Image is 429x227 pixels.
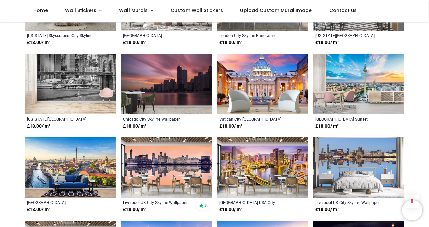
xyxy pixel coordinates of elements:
img: Miami USA City Skyline Wall Mural Wallpaper [217,137,308,198]
img: Berlin City Sunset Wall Mural Wallpaper [313,54,404,114]
strong: £ 18.00 / m² [27,123,50,130]
img: Chicago City Skyline Wall Mural Wallpaper [121,54,212,114]
img: Vatican City Rome Wall Mural Wallpaper [217,54,308,114]
strong: £ 18.00 / m² [123,206,146,213]
img: New York City - Brooklyn Bridge & Manhattan Skyline Wall Mural by Melanie Viola [25,54,116,114]
a: Vatican City [GEOGRAPHIC_DATA] Wallpaper [219,116,288,122]
strong: £ 18.00 / m² [27,206,50,213]
strong: £ 18.00 / m² [315,39,339,46]
span: Custom Wall Stickers [171,7,223,14]
strong: £ 18.00 / m² [123,39,146,46]
iframe: Brevo live chat [402,200,422,220]
strong: £ 18.00 / m² [219,123,242,130]
strong: £ 18.00 / m² [219,39,242,46]
strong: £ 18.00 / m² [315,206,339,213]
a: [GEOGRAPHIC_DATA] USA City Skyline Wallpaper [219,200,288,205]
a: Chicago City Skyline Wallpaper [123,116,192,122]
span: Wall Stickers [65,7,96,14]
a: [GEOGRAPHIC_DATA] [GEOGRAPHIC_DATA] Skyline Wallpaper [123,33,192,38]
img: Berlin, Germany City Skyline Wall Mural Wallpaper [25,137,116,198]
a: [US_STATE] Skyscrapers City Skyline Wallpaper [27,33,96,38]
img: Liverpool UK City Skyline Wall Mural Wallpaper - Mod9 [313,137,404,198]
span: Contact us [329,7,357,14]
strong: £ 18.00 / m² [123,123,146,130]
strong: £ 18.00 / m² [219,206,242,213]
a: [GEOGRAPHIC_DATA], [GEOGRAPHIC_DATA] City Skyline Wallpaper [27,200,96,205]
img: Liverpool UK City Skyline Wall Mural Wallpaper - Mod8 [121,137,212,198]
a: London City Skyline Panoramic Wallpaper [219,33,288,38]
a: Liverpool UK City Skyline Wallpaper [315,200,384,205]
a: [US_STATE][GEOGRAPHIC_DATA] [27,116,96,122]
a: Liverpool UK City Skyline Wallpaper [123,200,192,205]
span: Upload Custom Mural Image [240,7,312,14]
strong: £ 18.00 / m² [315,123,339,130]
span: Wall Murals [119,7,148,14]
a: [GEOGRAPHIC_DATA] Sunset Wallpaper [315,116,384,122]
span: 5 [205,203,208,209]
a: [US_STATE][GEOGRAPHIC_DATA] [GEOGRAPHIC_DATA] by [PERSON_NAME] [315,33,384,38]
strong: £ 18.00 / m² [27,39,50,46]
span: Home [33,7,48,14]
